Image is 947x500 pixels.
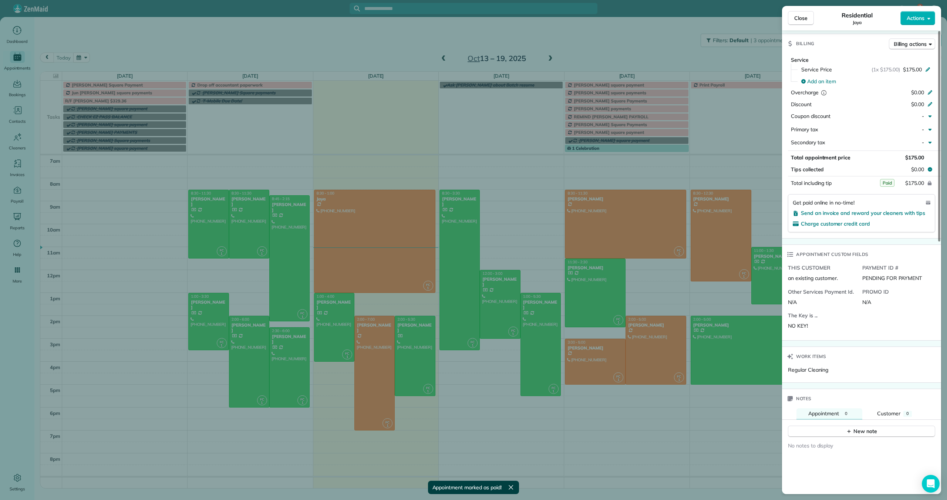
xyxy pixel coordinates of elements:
span: Total including tip [791,180,832,186]
span: Get paid online in no-time! [793,199,855,206]
span: PROMO ID [862,288,931,295]
span: Paid [880,179,894,187]
span: Charge customer credit card [801,220,870,227]
span: Add an item [807,78,836,85]
div: New note [846,428,877,435]
span: Secondary tax [791,139,825,146]
span: Appointment [808,410,839,417]
span: $0.00 [911,101,924,108]
span: Residential [842,11,873,20]
span: THIS CUSTOMER [788,264,856,271]
span: Tips collected [791,166,824,173]
div: Overcharge [791,89,855,96]
span: Jaya [853,20,862,26]
span: NO KEY! [788,322,808,329]
span: Appointment marked as paid! [432,484,502,491]
span: Regular Cleaning [788,366,828,373]
button: Service Price(1x $175.00)$175.00 [797,64,935,75]
span: PAYMENT ID # [862,264,931,271]
span: Actions [907,14,924,22]
button: New note [788,426,935,437]
span: $175.00 [903,66,922,73]
span: Service Price [801,66,832,73]
span: $175.00 [905,154,924,161]
span: Send an invoice and reward your cleaners with tips [801,210,925,216]
span: 0 [906,411,909,416]
span: - [922,113,924,119]
span: - [922,126,924,133]
span: $0.00 [911,89,924,96]
span: Close [794,14,808,22]
span: Other Services Payment Id. [788,288,856,295]
button: $175.00 [860,178,930,188]
button: Add an item [797,75,935,87]
span: Customer [877,410,900,417]
button: Tips collected$0.00 [788,164,935,175]
span: Discount [791,101,812,108]
span: Service [791,57,809,63]
span: (1x $175.00) [872,66,900,73]
span: Primary tax [791,126,818,133]
span: $175.00 [905,180,924,186]
span: PENDING FOR PAYMENT [862,275,922,281]
span: The Key is ... [788,312,856,319]
span: $0.00 [911,166,924,173]
div: Open Intercom Messenger [922,475,940,493]
span: - [922,139,924,146]
span: N/A [862,299,871,305]
span: Total appointment price [791,154,850,161]
span: Billing [796,40,815,47]
span: Billing actions [894,40,927,48]
span: Notes [796,395,812,402]
span: Coupon discount [791,113,830,119]
span: 0 [845,411,847,416]
span: Work items [796,353,826,360]
button: Close [788,11,814,25]
span: Appointment custom fields [796,251,869,258]
span: N/A [788,299,797,305]
span: No notes to display [788,442,833,449]
span: an existing customer. [788,275,838,281]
